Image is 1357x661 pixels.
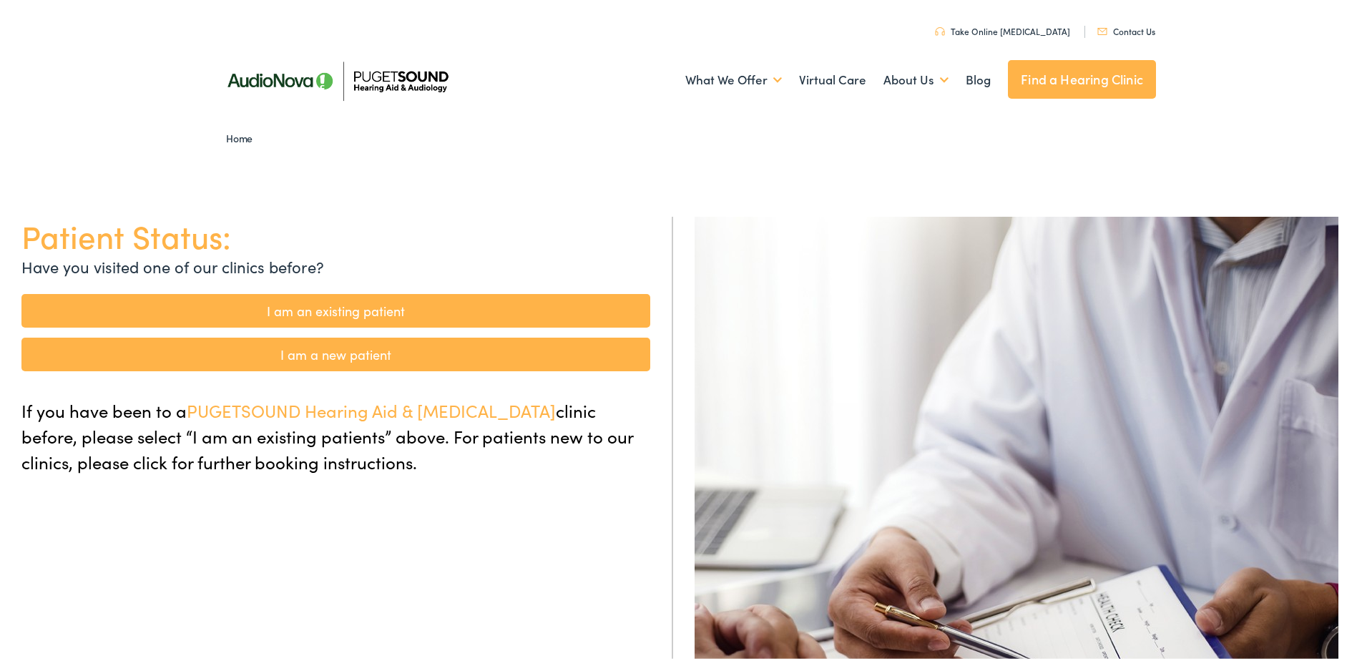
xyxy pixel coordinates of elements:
img: utility icon [1097,25,1107,32]
a: Home [226,128,260,142]
span: PUGETSOUND Hearing Aid & [MEDICAL_DATA] [187,396,556,419]
a: Take Online [MEDICAL_DATA] [935,22,1070,34]
h1: Patient Status: [21,214,650,252]
a: Blog [966,51,991,104]
a: What We Offer [685,51,782,104]
a: I am a new patient [21,335,650,368]
a: I am an existing patient [21,291,650,325]
p: Have you visited one of our clinics before? [21,252,650,275]
a: Find a Hearing Clinic [1008,57,1156,96]
a: About Us [883,51,949,104]
p: If you have been to a clinic before, please select “I am an existing patients” above. For patient... [21,395,650,472]
a: Contact Us [1097,22,1155,34]
img: utility icon [935,24,945,33]
a: Virtual Care [799,51,866,104]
